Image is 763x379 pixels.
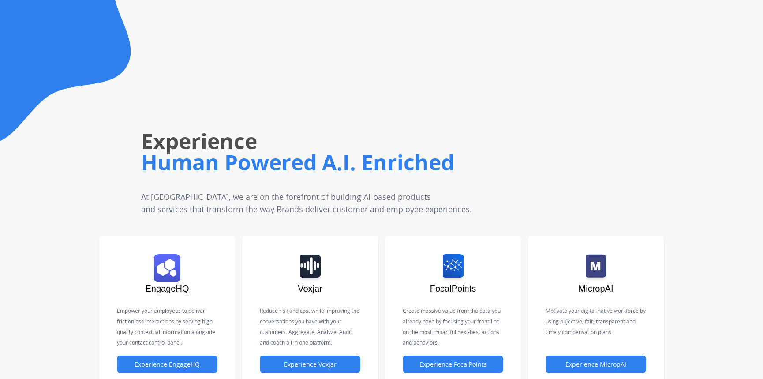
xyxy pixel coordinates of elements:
[260,356,360,373] button: Experience Voxjar
[141,148,542,176] h1: Human Powered A.I. Enriched
[546,306,646,338] p: Motivate your digital-native workforce by using objective, fair, transparent and timely compensat...
[546,356,646,373] button: Experience MicropAI
[117,361,217,368] a: Experience EngageHQ
[117,356,217,373] button: Experience EngageHQ
[443,254,464,282] img: logo
[586,254,606,282] img: logo
[546,361,646,368] a: Experience MicropAI
[403,361,503,368] a: Experience FocalPoints
[154,254,180,282] img: logo
[403,306,503,348] p: Create massive value from the data you already have by focusing your front-line on the most impac...
[117,306,217,348] p: Empower your employees to deliver frictionless interactions by serving high quality contextual in...
[260,361,360,368] a: Experience Voxjar
[141,127,542,155] h1: Experience
[298,284,322,293] span: Voxjar
[141,191,485,215] p: At [GEOGRAPHIC_DATA], we are on the forefront of building AI-based products and services that tra...
[146,284,189,293] span: EngageHQ
[260,306,360,348] p: Reduce risk and cost while improving the conversations you have with your customers. Aggregate, A...
[579,284,613,293] span: MicropAI
[403,356,503,373] button: Experience FocalPoints
[430,284,476,293] span: FocalPoints
[300,254,321,282] img: logo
